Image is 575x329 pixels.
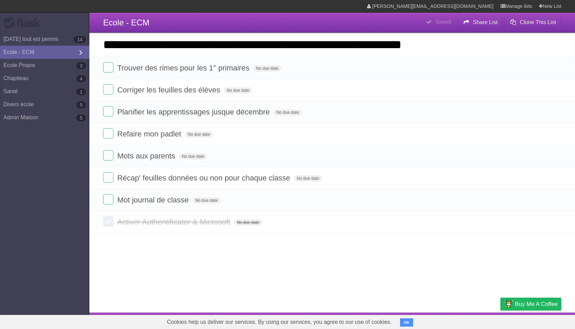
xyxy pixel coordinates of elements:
[117,152,177,160] span: Mots aux parents
[294,175,322,182] span: No due date
[74,36,86,43] b: 14
[432,314,460,327] a: Developers
[117,174,292,182] span: Récap' feuilles données ou non pour chaque classe
[117,64,251,72] span: Trouver des rimes pour les 1° primaires
[76,62,86,69] b: 3
[409,314,423,327] a: About
[117,108,272,116] span: Planifier les apprentissages jusque décembre
[117,196,190,204] span: Mot journal de classe
[435,19,451,25] b: Saved
[473,19,498,25] b: Share List
[504,298,513,310] img: Buy me a coffee
[103,172,113,183] label: Done
[103,84,113,95] label: Done
[76,101,86,108] b: 5
[117,218,232,226] span: Activer Authentificator & Microsoft
[117,130,183,138] span: Refaire mon padlet
[253,65,281,72] span: No due date
[458,16,503,29] button: Share List
[76,114,86,121] b: 5
[400,318,413,327] button: OK
[491,314,509,327] a: Privacy
[117,86,222,94] span: Corriger les feuilles des élèves
[520,19,556,25] b: Clone This List
[103,128,113,139] label: Done
[103,62,113,73] label: Done
[234,219,262,226] span: No due date
[179,153,207,160] span: No due date
[76,75,86,82] b: 4
[185,131,213,138] span: No due date
[3,17,45,29] div: Flask
[468,314,483,327] a: Terms
[103,106,113,117] label: Done
[103,150,113,161] label: Done
[505,16,561,29] button: Clone This List
[103,194,113,205] label: Done
[76,88,86,95] b: 1
[515,298,558,310] span: Buy me a coffee
[103,18,150,27] span: Ecole - ECM
[103,216,113,227] label: Done
[500,298,561,310] a: Buy me a coffee
[274,109,301,116] span: No due date
[192,197,220,204] span: No due date
[160,315,399,329] span: Cookies help us deliver our services. By using our services, you agree to our use of cookies.
[518,314,561,327] a: Suggest a feature
[224,87,252,94] span: No due date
